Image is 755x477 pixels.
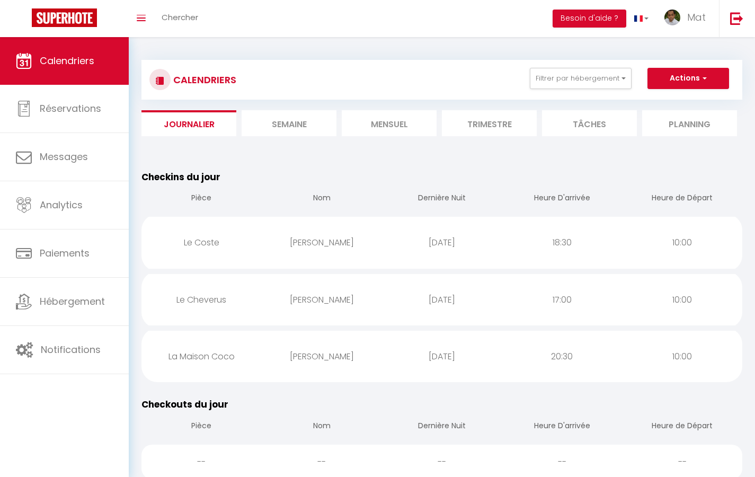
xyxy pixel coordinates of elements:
span: Checkins du jour [141,171,220,183]
div: 10:00 [622,339,742,374]
img: Super Booking [32,8,97,27]
div: Le Coste [141,225,262,260]
li: Journalier [141,110,236,136]
span: Mat [687,11,706,24]
button: Besoin d'aide ? [553,10,626,28]
span: Messages [40,150,88,163]
li: Mensuel [342,110,437,136]
span: Paiements [40,246,90,260]
th: Dernière Nuit [382,412,502,442]
div: [DATE] [382,282,502,317]
div: [PERSON_NAME] [262,339,382,374]
span: Réservations [40,102,101,115]
th: Pièce [141,184,262,214]
li: Semaine [242,110,336,136]
button: Ouvrir le widget de chat LiveChat [8,4,40,36]
th: Heure de Départ [622,184,742,214]
th: Dernière Nuit [382,184,502,214]
div: Le Cheverus [141,282,262,317]
div: [DATE] [382,339,502,374]
span: Chercher [162,12,198,23]
h3: CALENDRIERS [171,68,236,92]
div: [PERSON_NAME] [262,225,382,260]
img: ... [664,10,680,25]
th: Heure D'arrivée [502,184,622,214]
th: Nom [262,184,382,214]
th: Heure de Départ [622,412,742,442]
div: La Maison Coco [141,339,262,374]
div: [PERSON_NAME] [262,282,382,317]
button: Actions [647,68,729,89]
th: Pièce [141,412,262,442]
li: Trimestre [442,110,537,136]
span: Calendriers [40,54,94,67]
li: Planning [642,110,737,136]
li: Tâches [542,110,637,136]
span: Checkouts du jour [141,398,228,411]
th: Nom [262,412,382,442]
div: 10:00 [622,225,742,260]
th: Heure D'arrivée [502,412,622,442]
span: Hébergement [40,295,105,308]
div: 18:30 [502,225,622,260]
span: Notifications [41,343,101,356]
div: 10:00 [622,282,742,317]
span: Analytics [40,198,83,211]
div: 17:00 [502,282,622,317]
div: [DATE] [382,225,502,260]
button: Filtrer par hébergement [530,68,632,89]
div: 20:30 [502,339,622,374]
img: logout [730,12,743,25]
